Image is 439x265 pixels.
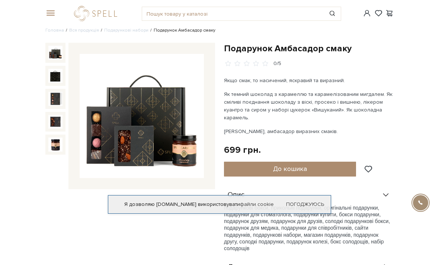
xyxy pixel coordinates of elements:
[273,165,307,173] span: До кошика
[48,92,63,106] img: Подарунок Амбасадор смаку
[224,162,356,177] button: До кошика
[228,192,244,198] span: Опис
[48,138,63,152] img: Подарунок Амбасадор смаку
[224,43,394,54] h1: Подарунок Амбасадор смаку
[48,69,63,83] img: Подарунок Амбасадор смаку
[240,201,274,207] a: файли cookie
[104,28,148,33] a: Подарункові набори
[69,28,99,33] a: Вся продукція
[324,7,341,20] button: Пошук товару у каталозі
[224,90,394,122] p: Як темний шоколад з карамеллю та карамелізованим мигдалем. Як сміливі поєднання шоколаду з віскі,...
[148,27,215,34] li: Подарунок Амбасадор смаку
[48,46,63,60] img: Подарунок Амбасадор смаку
[273,60,281,67] div: 0/5
[286,201,324,208] a: Погоджуюсь
[48,115,63,129] img: Подарунок Амбасадор смаку
[108,201,331,208] div: Я дозволяю [DOMAIN_NAME] використовувати
[224,205,390,251] span: подарункові бокси, прикольні подарунки, оригінальні подарунки, подарунки для стоматолога, подарун...
[80,54,204,178] img: Подарунок Амбасадор смаку
[224,144,261,156] div: 699 грн.
[74,6,121,21] a: logo
[45,28,64,33] a: Головна
[142,7,324,20] input: Пошук товару у каталозі
[224,77,394,84] p: Якщо смак, то насичений, яскравий та виразний.
[224,127,394,135] p: [PERSON_NAME], амбасадор виразних смаків.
